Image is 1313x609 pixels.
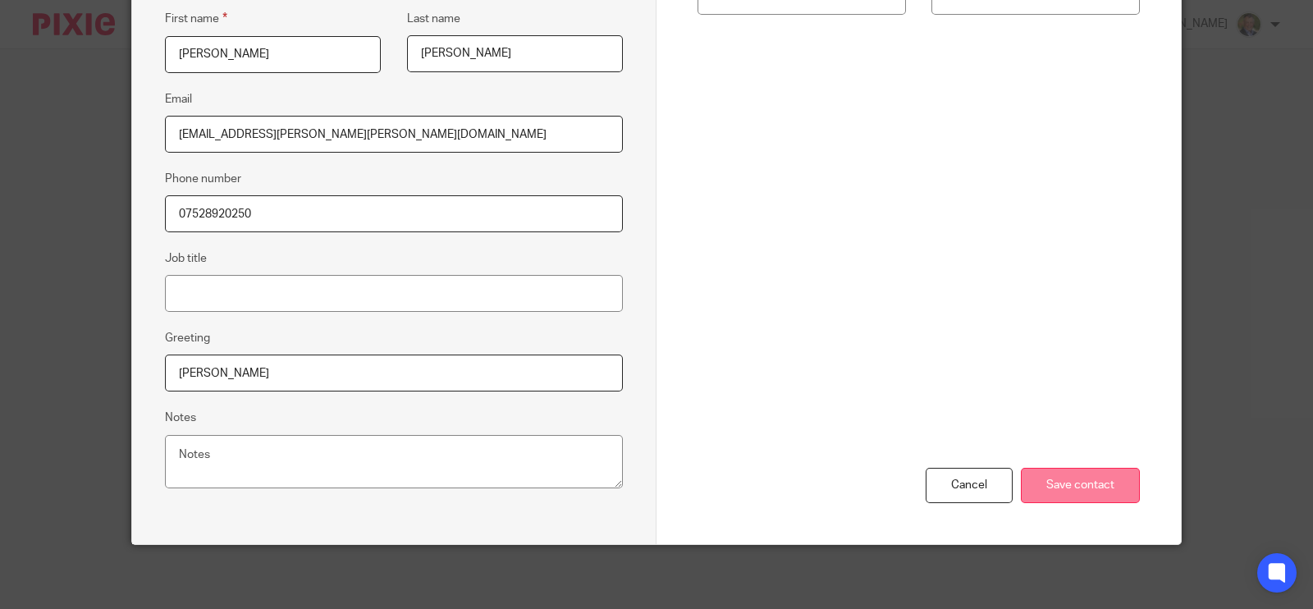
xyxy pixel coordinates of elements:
[165,91,192,108] label: Email
[165,9,227,28] label: First name
[926,468,1013,503] div: Cancel
[165,250,207,267] label: Job title
[165,171,241,187] label: Phone number
[165,330,210,346] label: Greeting
[165,410,196,426] label: Notes
[407,11,460,27] label: Last name
[1021,468,1140,503] input: Save contact
[165,355,623,391] input: e.g. Dear Mrs. Appleseed or Hi Sam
